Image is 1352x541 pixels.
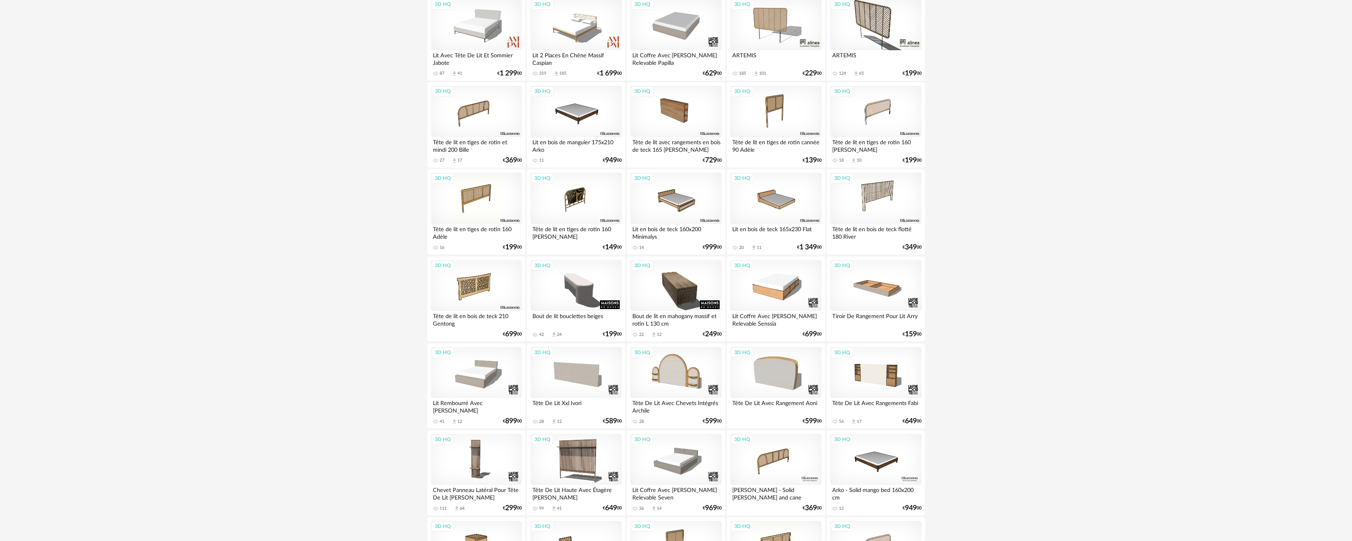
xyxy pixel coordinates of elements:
[603,418,622,424] div: € 00
[427,256,525,342] a: 3D HQ Tête de lit en bois de teck 210 Gentong €69900
[440,158,444,163] div: 27
[730,224,821,240] div: Lit en bois de teck 165x230 Flat
[431,86,454,96] div: 3D HQ
[431,173,454,183] div: 3D HQ
[903,245,921,250] div: € 00
[551,332,557,337] span: Download icon
[803,71,822,76] div: € 00
[605,158,617,163] span: 949
[727,169,825,254] a: 3D HQ Lit en bois de teck 165x230 Flat 20 Download icon 11 €1 34900
[639,245,644,251] div: 14
[427,169,525,254] a: 3D HQ Tête de lit en tiges de rotin 160 Adèle 16 €19900
[705,71,717,76] span: 629
[531,347,554,358] div: 3D HQ
[539,332,544,337] div: 42
[559,71,566,76] div: 185
[705,505,717,511] span: 969
[630,311,721,327] div: Bout de lit en mahogany massif et rotin L 130 cm
[539,419,544,424] div: 28
[431,50,522,66] div: Lit Avec Tête De Lit Et Sommier Jabote
[903,71,921,76] div: € 00
[731,173,754,183] div: 3D HQ
[527,169,625,254] a: 3D HQ Tête de lit en tiges de rotin 160 [PERSON_NAME] €14900
[831,86,854,96] div: 3D HQ
[827,430,925,516] a: 3D HQ Arko - Solid mango bed 160x200 cm 12 €94900
[839,419,844,424] div: 56
[703,332,722,337] div: € 00
[831,434,854,445] div: 3D HQ
[651,332,657,337] span: Download icon
[531,434,554,445] div: 3D HQ
[530,224,621,240] div: Tête de lit en tiges de rotin 160 [PERSON_NAME]
[505,158,517,163] span: 369
[539,71,546,76] div: 319
[605,505,617,511] span: 649
[539,158,544,163] div: 11
[630,224,721,240] div: Lit en bois de teck 160x200 Minimalys
[500,71,517,76] span: 1 299
[457,71,462,76] div: 41
[627,343,725,429] a: 3D HQ Tête De Lit Avec Chevets Intégrés Archile 28 €59900
[631,434,654,445] div: 3D HQ
[757,245,762,251] div: 11
[505,418,517,424] span: 899
[527,343,625,429] a: 3D HQ Tête De Lit Xxl Ivori 28 Download icon 12 €58900
[859,71,864,76] div: 65
[627,256,725,342] a: 3D HQ Bout de lit en mahogany massif et rotin L 130 cm 22 Download icon 12 €24900
[651,505,657,511] span: Download icon
[857,419,861,424] div: 17
[727,256,825,342] a: 3D HQ Lit Coffre Avec [PERSON_NAME] Relevable Senssia €69900
[753,71,759,77] span: Download icon
[803,505,822,511] div: € 00
[505,245,517,250] span: 199
[751,245,757,251] span: Download icon
[557,506,562,511] div: 41
[903,332,921,337] div: € 00
[705,418,717,424] span: 599
[531,86,554,96] div: 3D HQ
[530,50,621,66] div: Lit 2 Places En Chêne Massif Caspian
[531,173,554,183] div: 3D HQ
[805,418,817,424] span: 599
[703,418,722,424] div: € 00
[839,506,844,511] div: 12
[557,419,562,424] div: 12
[803,418,822,424] div: € 00
[805,71,817,76] span: 229
[705,332,717,337] span: 249
[431,311,522,327] div: Tête de lit en bois de teck 210 Gentong
[431,398,522,414] div: Lit Rembourré Avec [PERSON_NAME]
[831,260,854,271] div: 3D HQ
[830,50,921,66] div: ARTEMIS
[827,256,925,342] a: 3D HQ Tiroir De Rangement Pour Lit Arry €15900
[797,245,822,250] div: € 00
[731,347,754,358] div: 3D HQ
[505,505,517,511] span: 299
[839,158,844,163] div: 18
[553,71,559,77] span: Download icon
[905,332,917,337] span: 159
[531,260,554,271] div: 3D HQ
[827,343,925,429] a: 3D HQ Tête De Lit Avec Rangements Fabi 56 Download icon 17 €64900
[839,71,846,76] div: 124
[451,71,457,77] span: Download icon
[505,332,517,337] span: 699
[703,158,722,163] div: € 00
[827,82,925,168] a: 3D HQ Tête de lit en tiges de rotin 160 [PERSON_NAME] 18 Download icon 10 €19900
[503,158,522,163] div: € 00
[727,343,825,429] a: 3D HQ Tête De Lit Avec Rangement Aoni €59900
[759,71,766,76] div: 101
[905,505,917,511] span: 949
[631,521,654,532] div: 3D HQ
[603,332,622,337] div: € 00
[551,505,557,511] span: Download icon
[454,505,460,511] span: Download icon
[730,50,821,66] div: ARTEMIS
[703,245,722,250] div: € 00
[503,332,522,337] div: € 00
[731,521,754,532] div: 3D HQ
[440,506,447,511] div: 111
[460,506,464,511] div: 64
[431,434,454,445] div: 3D HQ
[631,86,654,96] div: 3D HQ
